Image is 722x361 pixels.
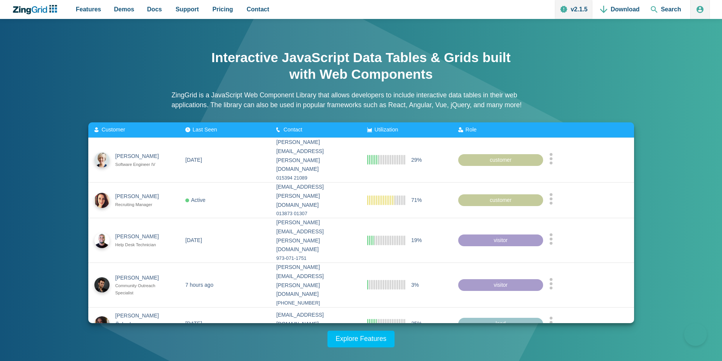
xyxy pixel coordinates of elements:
span: Pricing [213,4,233,14]
div: visitor [458,279,543,291]
div: Help Desk Technician [115,241,166,248]
h1: Interactive JavaScript Data Tables & Grids built with Web Components [210,49,513,83]
div: [DATE] [185,319,202,328]
span: Role [465,127,477,133]
div: [PERSON_NAME][EMAIL_ADDRESS][PERSON_NAME][DOMAIN_NAME] [276,263,355,299]
span: Demos [114,4,134,14]
div: Community Outreach Specialist [115,282,166,297]
div: [DATE] [185,236,202,245]
div: customer [458,194,543,206]
span: Support [175,4,199,14]
div: [PERSON_NAME] [115,273,166,282]
div: [PERSON_NAME] Özberk [115,311,166,329]
span: Features [76,4,101,14]
a: ZingChart Logo. Click to return to the homepage [12,5,61,14]
div: [PERSON_NAME] [115,232,166,241]
span: 29% [411,155,422,164]
span: 71% [411,195,422,205]
div: [PERSON_NAME] [115,152,166,161]
div: Recruiting Manager [115,201,166,208]
iframe: Toggle Customer Support [684,323,707,346]
div: 7 hours ago [185,280,213,289]
div: [PERSON_NAME][EMAIL_ADDRESS][PERSON_NAME][DOMAIN_NAME] [276,218,355,254]
div: 015394 21089 [276,174,355,182]
div: lead [458,318,543,330]
a: Explore Features [327,331,395,347]
div: customer [458,154,543,166]
span: Customer [102,127,125,133]
span: Contact [247,4,269,14]
div: 973-071-1751 [276,254,355,263]
span: Docs [147,4,162,14]
div: [EMAIL_ADDRESS][PERSON_NAME][DOMAIN_NAME] [276,183,355,209]
span: Last Seen [193,127,217,133]
div: 013873 01307 [276,209,355,218]
div: [EMAIL_ADDRESS][DOMAIN_NAME] [276,311,355,329]
span: 25% [411,319,422,328]
span: Utilization [374,127,398,133]
span: 19% [411,236,422,245]
div: [PHONE_NUMBER] [276,299,355,307]
div: [PERSON_NAME][EMAIL_ADDRESS][PERSON_NAME][DOMAIN_NAME] [276,138,355,174]
span: Contact [283,127,302,133]
div: Active [185,195,205,205]
div: [DATE] [185,155,202,164]
p: ZingGrid is a JavaScript Web Component Library that allows developers to include interactive data... [172,90,551,110]
div: visitor [458,234,543,246]
div: Software Engineer IV [115,161,166,168]
span: 3% [411,280,419,289]
div: [PERSON_NAME] [115,192,166,201]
